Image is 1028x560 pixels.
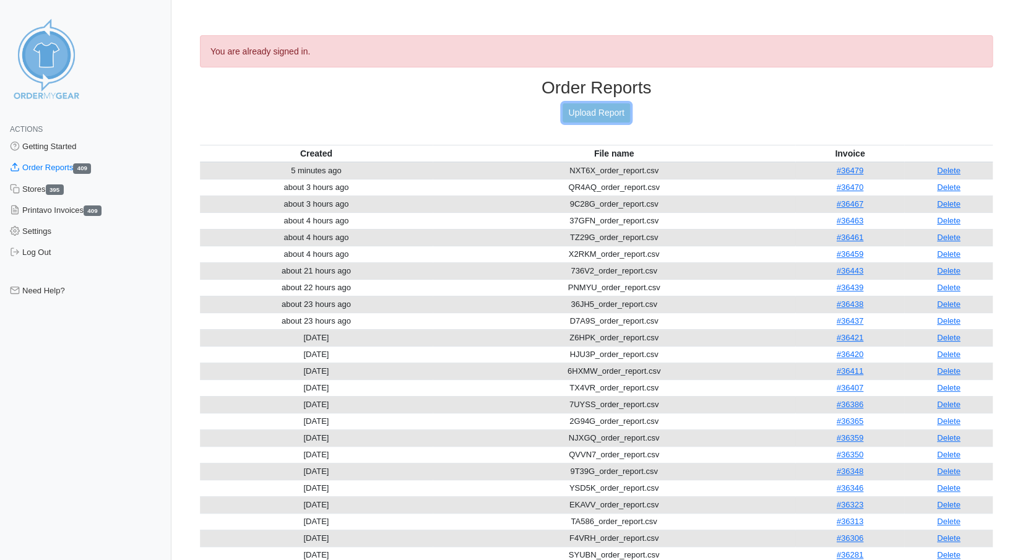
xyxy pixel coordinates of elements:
[200,446,433,463] td: [DATE]
[433,530,795,546] td: F4VRH_order_report.csv
[200,229,433,246] td: about 4 hours ago
[836,216,863,225] a: #36463
[200,162,433,179] td: 5 minutes ago
[433,312,795,329] td: D7A9S_order_report.csv
[200,212,433,229] td: about 4 hours ago
[200,429,433,446] td: [DATE]
[200,196,433,212] td: about 3 hours ago
[937,183,961,192] a: Delete
[937,233,961,242] a: Delete
[937,350,961,359] a: Delete
[200,496,433,513] td: [DATE]
[836,166,863,175] a: #36479
[84,205,102,216] span: 409
[433,179,795,196] td: QR4AQ_order_report.csv
[433,212,795,229] td: 37GFN_order_report.csv
[200,379,433,396] td: [DATE]
[433,429,795,446] td: NJXGQ_order_report.csv
[836,483,863,493] a: #36346
[937,483,961,493] a: Delete
[200,396,433,413] td: [DATE]
[937,166,961,175] a: Delete
[937,500,961,509] a: Delete
[937,467,961,476] a: Delete
[836,333,863,342] a: #36421
[937,299,961,309] a: Delete
[836,383,863,392] a: #36407
[433,346,795,363] td: HJU3P_order_report.csv
[937,400,961,409] a: Delete
[200,346,433,363] td: [DATE]
[200,530,433,546] td: [DATE]
[563,103,629,123] a: Upload Report
[836,533,863,543] a: #36306
[200,145,433,162] th: Created
[937,533,961,543] a: Delete
[836,199,863,209] a: #36467
[937,249,961,259] a: Delete
[433,480,795,496] td: YSD5K_order_report.csv
[836,183,863,192] a: #36470
[836,350,863,359] a: #36420
[200,262,433,279] td: about 21 hours ago
[433,463,795,480] td: 9T39G_order_report.csv
[200,35,993,67] div: You are already signed in.
[937,266,961,275] a: Delete
[836,266,863,275] a: #36443
[433,396,795,413] td: 7UYSS_order_report.csv
[937,550,961,559] a: Delete
[836,416,863,426] a: #36365
[836,517,863,526] a: #36313
[433,246,795,262] td: X2RKM_order_report.csv
[795,145,904,162] th: Invoice
[200,329,433,346] td: [DATE]
[200,363,433,379] td: [DATE]
[937,283,961,292] a: Delete
[937,416,961,426] a: Delete
[836,249,863,259] a: #36459
[836,299,863,309] a: #36438
[433,296,795,312] td: 36JH5_order_report.csv
[73,163,91,174] span: 409
[433,262,795,279] td: 736V2_order_report.csv
[836,366,863,376] a: #36411
[200,480,433,496] td: [DATE]
[937,316,961,325] a: Delete
[937,333,961,342] a: Delete
[200,413,433,429] td: [DATE]
[433,446,795,463] td: QVVN7_order_report.csv
[836,283,863,292] a: #36439
[836,433,863,442] a: #36359
[433,379,795,396] td: TX4VR_order_report.csv
[433,329,795,346] td: Z6HPK_order_report.csv
[836,467,863,476] a: #36348
[433,279,795,296] td: PNMYU_order_report.csv
[10,125,43,134] span: Actions
[836,550,863,559] a: #36281
[433,413,795,429] td: 2G94G_order_report.csv
[937,383,961,392] a: Delete
[433,196,795,212] td: 9C28G_order_report.csv
[836,316,863,325] a: #36437
[433,229,795,246] td: TZ29G_order_report.csv
[836,500,863,509] a: #36323
[46,184,64,195] span: 395
[200,513,433,530] td: [DATE]
[433,363,795,379] td: 6HXMW_order_report.csv
[836,400,863,409] a: #36386
[433,162,795,179] td: NXT6X_order_report.csv
[200,296,433,312] td: about 23 hours ago
[433,513,795,530] td: TA586_order_report.csv
[433,145,795,162] th: File name
[433,496,795,513] td: EKAVV_order_report.csv
[200,312,433,329] td: about 23 hours ago
[937,216,961,225] a: Delete
[937,450,961,459] a: Delete
[937,433,961,442] a: Delete
[200,279,433,296] td: about 22 hours ago
[937,517,961,526] a: Delete
[937,366,961,376] a: Delete
[200,179,433,196] td: about 3 hours ago
[836,233,863,242] a: #36461
[836,450,863,459] a: #36350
